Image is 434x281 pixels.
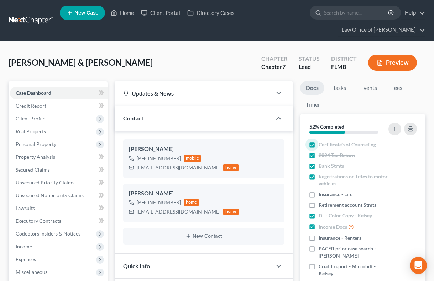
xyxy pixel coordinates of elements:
[16,167,50,173] span: Secured Claims
[184,6,238,19] a: Directory Cases
[327,81,352,95] a: Tasks
[129,145,279,153] div: [PERSON_NAME]
[184,155,202,162] div: mobile
[319,201,376,209] span: Retirement account Stmts
[137,199,181,206] div: [PHONE_NUMBER]
[16,179,74,185] span: Unsecured Priority Claims
[300,98,326,112] a: Timer
[338,23,425,36] a: Law Office of [PERSON_NAME]
[137,155,181,162] div: [PHONE_NUMBER]
[10,99,108,112] a: Credit Report
[10,189,108,202] a: Unsecured Nonpriority Claims
[401,6,425,19] a: Help
[137,6,184,19] a: Client Portal
[10,176,108,189] a: Unsecured Priority Claims
[184,199,199,206] div: home
[300,81,324,95] a: Docs
[16,243,32,249] span: Income
[123,115,143,121] span: Contact
[10,215,108,227] a: Executory Contracts
[331,55,357,63] div: District
[299,63,320,71] div: Lead
[16,115,45,121] span: Client Profile
[129,189,279,198] div: [PERSON_NAME]
[74,10,98,16] span: New Case
[261,55,287,63] div: Chapter
[16,141,56,147] span: Personal Property
[319,263,388,277] span: Credit report - Microbilt - Kelsey
[16,103,46,109] span: Credit Report
[107,6,137,19] a: Home
[10,87,108,99] a: Case Dashboard
[10,163,108,176] a: Secured Claims
[368,55,417,71] button: Preview
[16,90,51,96] span: Case Dashboard
[299,55,320,63] div: Status
[223,209,239,215] div: home
[123,263,150,269] span: Quick Info
[137,208,220,215] div: [EMAIL_ADDRESS][DOMAIN_NAME]
[16,269,47,275] span: Miscellaneous
[282,63,286,70] span: 7
[386,81,408,95] a: Fees
[309,124,344,130] strong: 52% Completed
[16,154,55,160] span: Property Analysis
[319,141,376,148] span: Certificate's of Counseling
[10,202,108,215] a: Lawsuits
[16,205,35,211] span: Lawsuits
[319,191,352,198] span: Insurance - Life
[319,173,388,187] span: Registrations or Titles to motor vehicles
[16,231,80,237] span: Codebtors Insiders & Notices
[223,164,239,171] div: home
[16,128,46,134] span: Real Property
[324,6,389,19] input: Search by name...
[355,81,383,95] a: Events
[319,234,361,242] span: Insurance - Renters
[319,245,388,259] span: PACER prior case search - [PERSON_NAME]
[319,152,355,159] span: 2024 Tax Return
[410,257,427,274] div: Open Intercom Messenger
[261,63,287,71] div: Chapter
[331,63,357,71] div: FLMB
[123,90,263,97] div: Updates & News
[10,151,108,163] a: Property Analysis
[137,164,220,171] div: [EMAIL_ADDRESS][DOMAIN_NAME]
[16,218,61,224] span: Executory Contracts
[16,256,36,262] span: Expenses
[16,192,84,198] span: Unsecured Nonpriority Claims
[9,57,153,67] span: [PERSON_NAME] & [PERSON_NAME]
[319,162,344,169] span: Bank Stmts
[129,233,279,239] button: New Contact
[319,223,347,231] span: Income Docs
[319,212,372,219] span: DL - Color Copy - Kelsey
